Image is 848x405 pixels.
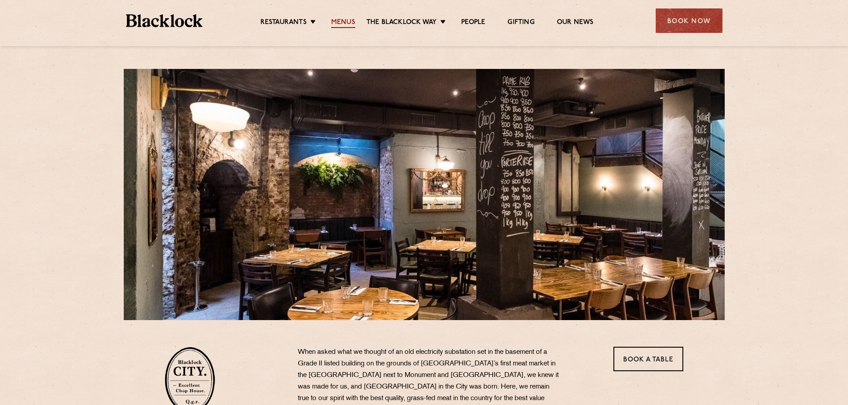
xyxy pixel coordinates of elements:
img: BL_Textured_Logo-footer-cropped.svg [126,14,203,27]
a: Menus [331,18,355,28]
a: Gifting [507,18,534,28]
div: Book Now [656,8,722,33]
a: Restaurants [260,18,307,28]
a: Our News [557,18,594,28]
a: Book a Table [613,347,683,371]
a: People [461,18,485,28]
a: The Blacklock Way [366,18,437,28]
